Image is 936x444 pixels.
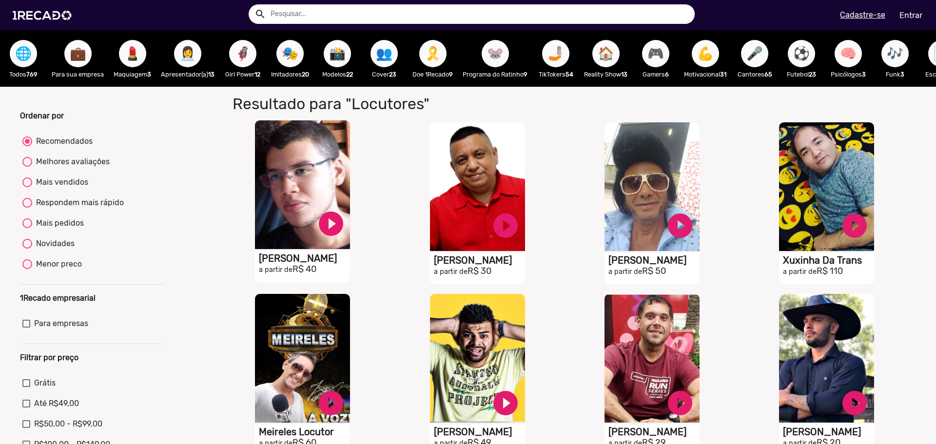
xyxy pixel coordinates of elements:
video: S1RECADO vídeos dedicados para fãs e empresas [430,122,525,251]
span: ⚽ [793,40,810,67]
button: 💪 [692,40,719,67]
button: 🎗️ [419,40,447,67]
button: 🌐 [10,40,37,67]
span: 🏠 [598,40,614,67]
small: a partir de [608,268,642,276]
video: S1RECADO vídeos dedicados para fãs e empresas [604,294,700,423]
b: 13 [621,71,627,78]
span: 🌐 [15,40,32,67]
span: 💪 [697,40,714,67]
p: Reality Show [584,70,627,79]
button: 🧠 [835,40,862,67]
span: Grátis [34,377,56,389]
span: 🦸‍♀️ [234,40,251,67]
div: Novidades [32,238,75,250]
button: 🎤 [741,40,768,67]
button: 🎮 [642,40,669,67]
b: 3 [862,71,866,78]
button: 💼 [64,40,92,67]
b: 13 [208,71,214,78]
div: Recomendados [32,135,93,147]
h1: [PERSON_NAME] [608,254,700,266]
button: 🏠 [592,40,620,67]
div: Menor preco [32,258,82,270]
button: 🎭 [276,40,304,67]
small: a partir de [434,268,468,276]
h1: [PERSON_NAME] [259,252,350,264]
span: Para empresas [34,318,88,329]
button: ⚽ [788,40,815,67]
span: 🎭 [282,40,298,67]
a: Entrar [893,7,929,24]
b: Ordenar por [20,111,64,120]
b: 9 [449,71,453,78]
span: 🤳🏼 [547,40,564,67]
button: 📸 [324,40,351,67]
p: Programa do Ratinho [463,70,527,79]
b: 769 [26,71,38,78]
b: 9 [524,71,527,78]
span: 💼 [70,40,86,67]
u: Cadastre-se [840,10,885,19]
b: 31 [720,71,726,78]
div: Mais pedidos [32,217,84,229]
a: play_circle_filled [316,209,346,238]
p: Maquiagem [114,70,151,79]
video: S1RECADO vídeos dedicados para fãs e empresas [779,122,874,251]
b: 3 [900,71,904,78]
p: Gamers [637,70,674,79]
small: a partir de [783,268,817,276]
button: 💄 [119,40,146,67]
button: 🤳🏼 [542,40,569,67]
div: Melhores avaliações [32,156,110,168]
b: 3 [147,71,151,78]
span: 🎗️ [425,40,441,67]
span: 🎶 [887,40,903,67]
b: 12 [254,71,260,78]
video: S1RECADO vídeos dedicados para fãs e empresas [779,294,874,423]
h1: [PERSON_NAME] [608,426,700,438]
mat-icon: Example home icon [254,8,266,20]
div: Respondem mais rápido [32,197,124,209]
h1: [PERSON_NAME] [783,426,874,438]
a: play_circle_filled [491,211,520,240]
a: play_circle_filled [316,388,346,418]
p: Todos [5,70,42,79]
div: Mais vendidos [32,176,88,188]
button: 👩‍💼 [174,40,201,67]
h2: R$ 40 [259,264,350,275]
h1: Xuxinha Da Trans [783,254,874,266]
b: 20 [302,71,309,78]
p: Futebol [783,70,820,79]
button: Example home icon [251,5,268,22]
h1: Resultado para "Locutores" [225,95,676,113]
span: 🎮 [647,40,664,67]
video: S1RECADO vídeos dedicados para fãs e empresas [604,122,700,251]
p: Cover [366,70,403,79]
span: R$50,00 - R$99,00 [34,418,102,430]
h1: [PERSON_NAME] [434,254,525,266]
h2: R$ 50 [608,266,700,277]
p: Imitadores [271,70,309,79]
b: 6 [665,71,669,78]
b: 23 [809,71,816,78]
span: 🎤 [746,40,763,67]
a: play_circle_filled [840,388,869,418]
video: S1RECADO vídeos dedicados para fãs e empresas [255,294,350,423]
b: Filtrar por preço [20,353,78,362]
p: Doe 1Recado [412,70,453,79]
h1: Meireles Locutor [259,426,350,438]
a: play_circle_filled [491,388,520,418]
b: 65 [764,71,772,78]
p: Funk [877,70,914,79]
a: play_circle_filled [665,388,695,418]
small: a partir de [259,266,292,274]
video: S1RECADO vídeos dedicados para fãs e empresas [430,294,525,423]
p: Psicólogos [830,70,867,79]
video: S1RECADO vídeos dedicados para fãs e empresas [255,120,350,249]
b: 54 [565,71,573,78]
p: TikTokers [537,70,574,79]
span: Até R$49,00 [34,398,79,409]
p: Motivacional [684,70,726,79]
h2: R$ 110 [783,266,874,277]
